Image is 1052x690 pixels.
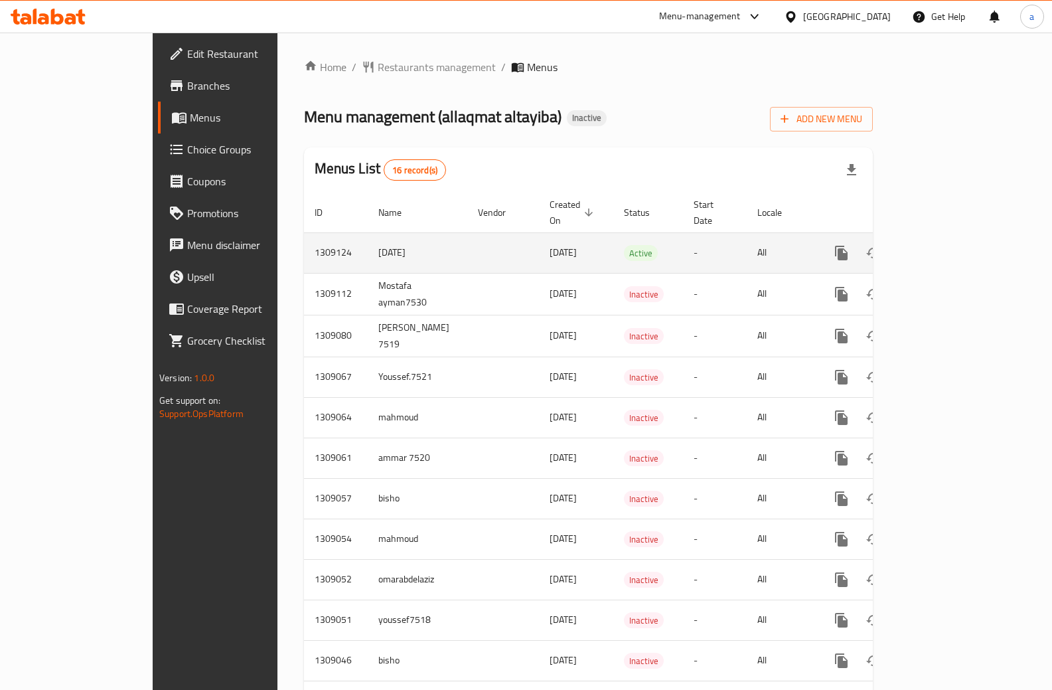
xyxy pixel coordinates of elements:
[158,133,329,165] a: Choice Groups
[368,397,467,438] td: mahmoud
[747,478,815,519] td: All
[550,327,577,344] span: [DATE]
[501,59,506,75] li: /
[747,559,815,600] td: All
[683,315,747,357] td: -
[683,640,747,681] td: -
[826,361,858,393] button: more
[158,70,329,102] a: Branches
[187,301,318,317] span: Coverage Report
[683,600,747,640] td: -
[826,320,858,352] button: more
[624,451,664,466] span: Inactive
[683,478,747,519] td: -
[158,102,329,133] a: Menus
[624,246,658,261] span: Active
[187,78,318,94] span: Branches
[187,333,318,349] span: Grocery Checklist
[624,491,664,507] span: Inactive
[826,402,858,434] button: more
[158,165,329,197] a: Coupons
[550,408,577,426] span: [DATE]
[858,278,889,310] button: Change Status
[747,232,815,273] td: All
[858,564,889,596] button: Change Status
[304,59,873,75] nav: breadcrumb
[683,397,747,438] td: -
[550,611,577,628] span: [DATE]
[624,287,664,302] span: Inactive
[550,368,577,385] span: [DATE]
[384,159,446,181] div: Total records count
[858,604,889,636] button: Change Status
[368,519,467,559] td: mahmoud
[550,285,577,302] span: [DATE]
[304,102,562,131] span: Menu management ( allaqmat altayiba )
[304,232,368,273] td: 1309124
[858,320,889,352] button: Change Status
[550,449,577,466] span: [DATE]
[550,570,577,588] span: [DATE]
[858,523,889,555] button: Change Status
[858,237,889,269] button: Change Status
[770,107,873,131] button: Add New Menu
[624,370,664,385] span: Inactive
[315,205,340,220] span: ID
[624,572,664,588] span: Inactive
[190,110,318,126] span: Menus
[747,600,815,640] td: All
[187,141,318,157] span: Choice Groups
[683,357,747,397] td: -
[624,369,664,385] div: Inactive
[384,164,445,177] span: 16 record(s)
[567,112,607,124] span: Inactive
[858,361,889,393] button: Change Status
[747,315,815,357] td: All
[683,438,747,478] td: -
[304,478,368,519] td: 1309057
[858,645,889,677] button: Change Status
[659,9,741,25] div: Menu-management
[368,478,467,519] td: bisho
[624,329,664,344] span: Inactive
[550,197,597,228] span: Created On
[826,604,858,636] button: more
[683,232,747,273] td: -
[826,442,858,474] button: more
[624,205,667,220] span: Status
[368,600,467,640] td: youssef7518
[187,205,318,221] span: Promotions
[550,244,577,261] span: [DATE]
[858,442,889,474] button: Change Status
[527,59,558,75] span: Menus
[624,612,664,628] div: Inactive
[368,559,467,600] td: omarabdelaziz
[158,293,329,325] a: Coverage Report
[747,640,815,681] td: All
[858,402,889,434] button: Change Status
[815,193,964,233] th: Actions
[747,357,815,397] td: All
[550,489,577,507] span: [DATE]
[159,405,244,422] a: Support.OpsPlatform
[368,315,467,357] td: [PERSON_NAME] 7519
[567,110,607,126] div: Inactive
[304,438,368,478] td: 1309061
[158,261,329,293] a: Upsell
[624,613,664,628] span: Inactive
[187,173,318,189] span: Coupons
[187,269,318,285] span: Upsell
[624,410,664,426] div: Inactive
[194,369,214,387] span: 1.0.0
[757,205,799,220] span: Locale
[158,197,329,229] a: Promotions
[624,653,664,669] div: Inactive
[158,38,329,70] a: Edit Restaurant
[747,397,815,438] td: All
[378,205,419,220] span: Name
[826,645,858,677] button: more
[159,392,220,409] span: Get support on:
[624,245,658,261] div: Active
